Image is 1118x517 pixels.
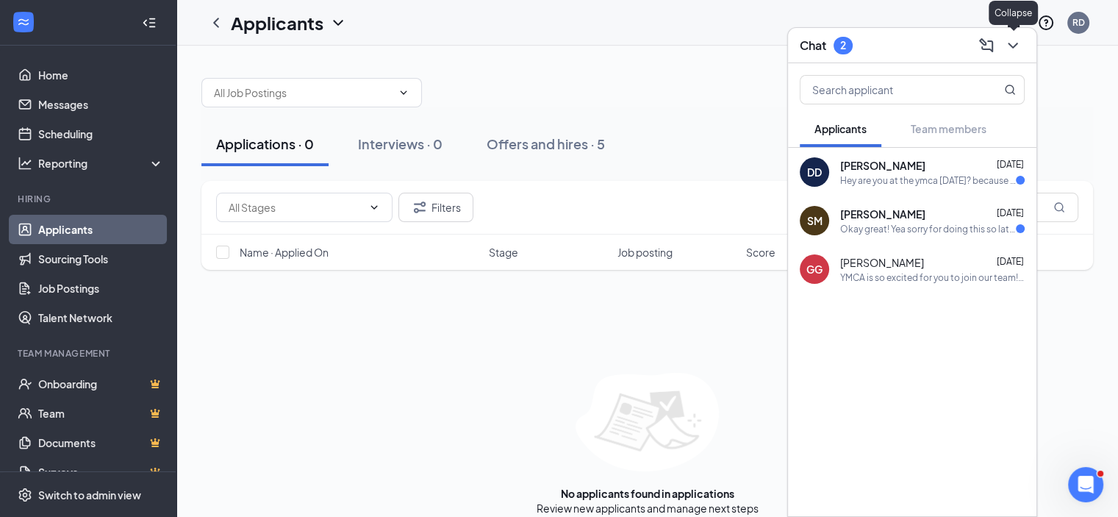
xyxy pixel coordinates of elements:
svg: WorkstreamLogo [16,15,31,29]
div: Okay great! Yea sorry for doing this so late I was busy [DATE] but I'll send an email in just a s... [840,223,1016,235]
div: Interviews · 0 [358,135,442,153]
svg: Collapse [142,15,157,30]
div: RD [1072,16,1085,29]
svg: Filter [411,199,429,216]
h1: Applicants [231,10,323,35]
span: [PERSON_NAME] [840,255,924,270]
div: GG [806,262,823,277]
svg: ChevronDown [368,202,380,213]
div: Collapse [989,1,1038,25]
a: Scheduling [38,119,164,149]
iframe: Intercom live chat [1068,467,1103,502]
svg: Settings [18,488,32,502]
svg: ChevronDown [398,87,409,99]
button: ChevronDown [1001,34,1025,57]
a: Messages [38,90,164,119]
span: [PERSON_NAME] [840,207,925,221]
svg: ComposeMessage [978,37,995,54]
div: Reporting [38,156,165,171]
svg: MagnifyingGlass [1053,202,1065,213]
a: Applicants [38,215,164,244]
span: [PERSON_NAME] [840,158,925,173]
a: Home [38,60,164,90]
button: ComposeMessage [975,34,998,57]
a: SurveysCrown [38,457,164,487]
a: Job Postings [38,274,164,303]
div: No applicants found in applications [561,486,734,501]
svg: QuestionInfo [1037,14,1055,32]
img: empty-state [576,373,719,471]
a: TeamCrown [38,399,164,428]
span: [DATE] [997,207,1024,218]
svg: Analysis [18,156,32,171]
span: [DATE] [997,159,1024,170]
input: All Job Postings [214,85,392,101]
div: Team Management [18,347,161,360]
svg: ChevronDown [329,14,347,32]
button: Filter Filters [398,193,473,222]
span: Score [746,245,775,260]
a: Sourcing Tools [38,244,164,274]
div: DD [807,165,822,179]
a: Talent Network [38,303,164,332]
div: Switch to admin view [38,488,141,502]
svg: MagnifyingGlass [1004,84,1016,96]
div: SM [807,213,823,228]
a: DocumentsCrown [38,428,164,457]
span: Job posting [617,245,673,260]
span: [DATE] [997,256,1024,267]
span: Stage [489,245,518,260]
input: All Stages [229,199,362,215]
h3: Chat [800,38,826,54]
span: Team members [911,122,986,135]
div: Review new applicants and manage next steps [537,501,759,516]
div: Hiring [18,193,161,205]
input: Search applicant [800,76,975,104]
div: YMCA is so excited for you to join our team! Do you know anyone else who might be interested in a... [840,271,1025,284]
svg: ChevronLeft [207,14,225,32]
div: Hey are you at the ymca [DATE]? because I could give you my license if you are. [840,174,1016,187]
svg: ChevronDown [1004,37,1022,54]
div: Offers and hires · 5 [487,135,605,153]
span: Applicants [814,122,867,135]
span: Name · Applied On [240,245,329,260]
div: Applications · 0 [216,135,314,153]
a: OnboardingCrown [38,369,164,399]
div: 2 [840,39,846,51]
